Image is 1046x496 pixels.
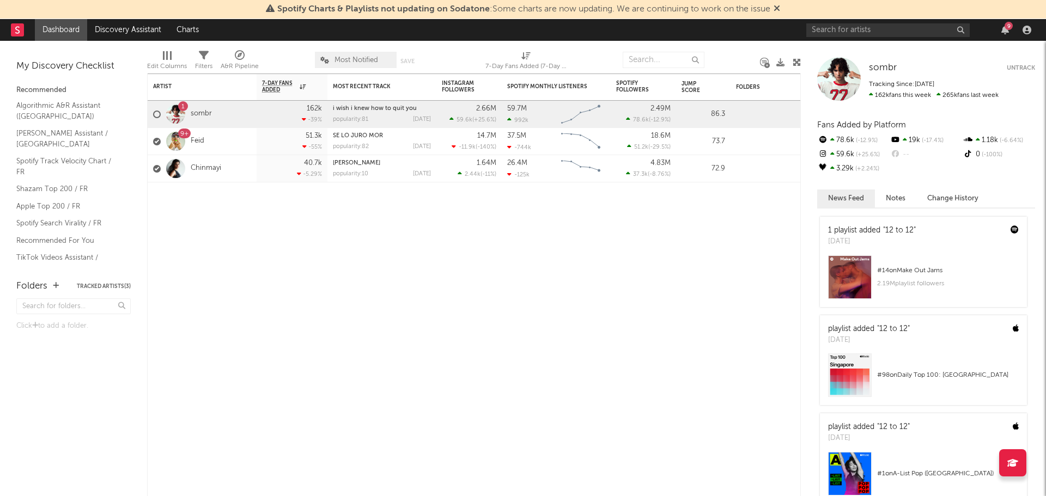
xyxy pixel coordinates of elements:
[998,138,1023,144] span: -6.64 %
[869,63,897,74] a: sombr
[221,60,259,73] div: A&R Pipeline
[626,116,671,123] div: ( )
[817,121,906,129] span: Fans Added by Platform
[1007,63,1035,74] button: Untrack
[191,137,204,146] a: Feid
[920,138,944,144] span: -17.4 %
[828,421,910,433] div: playlist added
[869,63,897,72] span: sombr
[16,200,120,212] a: Apple Top 200 / FR
[877,325,910,333] a: "12 to 12"
[1005,22,1013,30] div: 9
[77,284,131,289] button: Tracked Artists(3)
[877,423,910,431] a: "12 to 12"
[333,144,369,150] div: popularity: 82
[828,323,910,335] div: playlist added
[35,19,87,41] a: Dashboard
[16,60,131,73] div: My Discovery Checklist
[333,106,417,112] a: i wish i knew how to quit you
[507,117,528,124] div: 992k
[682,81,709,94] div: Jump Score
[854,166,879,172] span: +2.24 %
[650,117,669,123] span: -12.9 %
[307,105,322,112] div: 162k
[736,84,818,90] div: Folders
[820,353,1027,405] a: #98onDaily Top 100: [GEOGRAPHIC_DATA]
[556,128,605,155] svg: Chart title
[507,160,527,167] div: 26.4M
[333,171,368,177] div: popularity: 10
[16,235,120,247] a: Recommended For You
[828,433,910,444] div: [DATE]
[147,60,187,73] div: Edit Columns
[820,255,1027,307] a: #14onMake Out Jams2.19Mplaylist followers
[297,170,322,177] div: -5.29 %
[16,84,131,97] div: Recommended
[333,106,431,112] div: i wish i knew how to quit you
[877,467,1019,480] div: # 1 on A-List Pop ([GEOGRAPHIC_DATA])
[963,133,1035,148] div: 1.18k
[626,170,671,177] div: ( )
[16,100,120,122] a: Algorithmic A&R Assistant ([GEOGRAPHIC_DATA])
[147,46,187,78] div: Edit Columns
[649,172,669,177] span: -8.76 %
[191,109,212,119] a: sombr
[16,252,120,274] a: TikTok Videos Assistant / [GEOGRAPHIC_DATA]
[916,189,989,207] button: Change History
[476,105,496,112] div: 2.66M
[877,369,1019,382] div: # 98 on Daily Top 100: [GEOGRAPHIC_DATA]
[302,116,322,123] div: -39 %
[333,83,415,90] div: Most Recent Track
[507,83,589,90] div: Spotify Monthly Listeners
[459,144,476,150] span: -11.9k
[869,81,934,88] span: Tracking Since: [DATE]
[277,5,490,14] span: Spotify Charts & Playlists not updating on Sodatone
[277,5,770,14] span: : Some charts are now updating. We are continuing to work on the issue
[556,101,605,128] svg: Chart title
[507,132,526,139] div: 37.5M
[682,162,725,175] div: 72.9
[817,189,875,207] button: News Feed
[474,117,495,123] span: +25.6 %
[16,280,47,293] div: Folders
[221,46,259,78] div: A&R Pipeline
[16,217,120,229] a: Spotify Search Virality / FR
[16,127,120,150] a: [PERSON_NAME] Assistant / [GEOGRAPHIC_DATA]
[623,52,704,68] input: Search...
[262,80,297,93] span: 7-Day Fans Added
[333,117,368,123] div: popularity: 81
[817,148,890,162] div: 59.6k
[828,225,916,236] div: 1 playlist added
[650,144,669,150] span: -29.5 %
[449,116,496,123] div: ( )
[413,171,431,177] div: [DATE]
[304,160,322,167] div: 40.7k
[890,148,962,162] div: --
[980,152,1002,158] span: -100 %
[16,320,131,333] div: Click to add a folder.
[477,144,495,150] span: -140 %
[482,172,495,177] span: -11 %
[883,226,916,234] a: "12 to 12"
[169,19,206,41] a: Charts
[507,144,531,151] div: -744k
[195,60,212,73] div: Filters
[413,117,431,123] div: [DATE]
[413,144,431,150] div: [DATE]
[442,80,480,93] div: Instagram Followers
[457,117,472,123] span: 59.6k
[16,183,120,195] a: Shazam Top 200 / FR
[16,298,131,314] input: Search for folders...
[556,155,605,182] svg: Chart title
[869,92,999,99] span: 265k fans last week
[633,172,648,177] span: 37.3k
[333,133,431,139] div: SE LO JURO MOR
[191,164,221,173] a: Chinmayi
[333,160,431,166] div: Ponnavani Varavaay
[890,133,962,148] div: 19k
[806,23,970,37] input: Search for artists
[828,335,910,346] div: [DATE]
[817,133,890,148] div: 78.6k
[650,160,671,167] div: 4.83M
[16,155,120,177] a: Spotify Track Velocity Chart / FR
